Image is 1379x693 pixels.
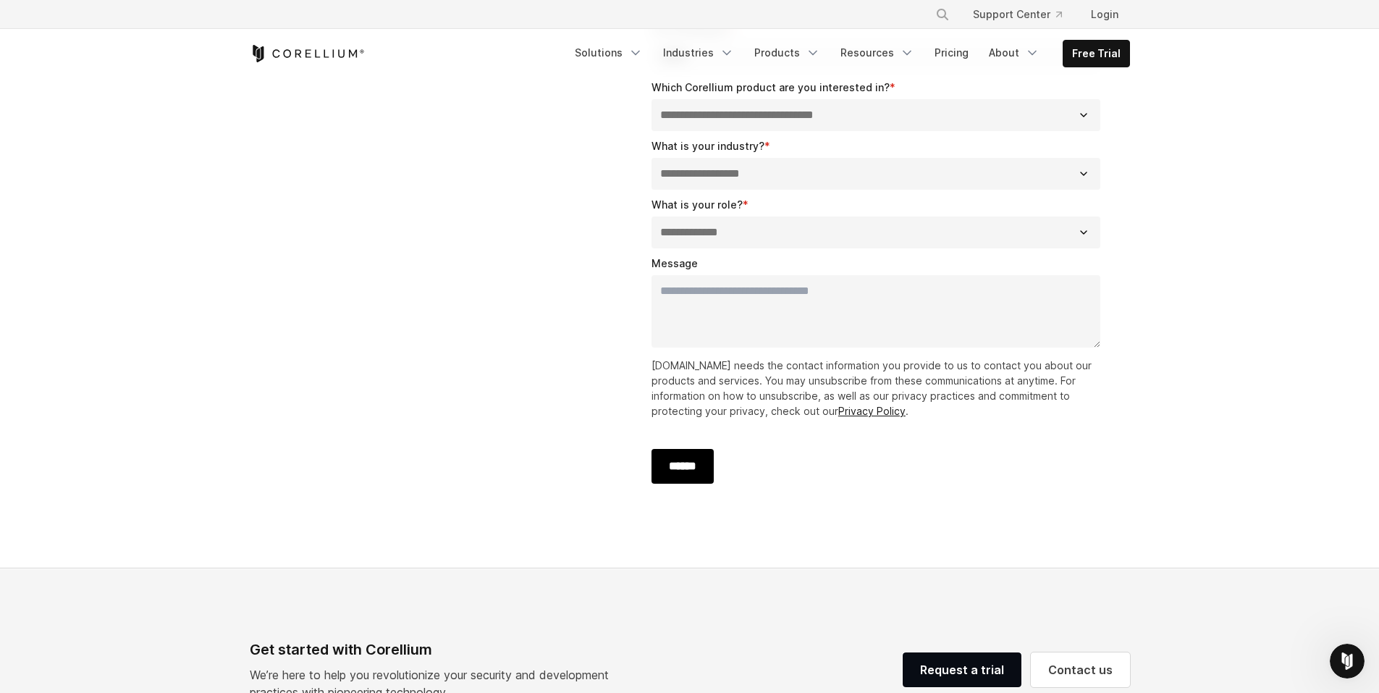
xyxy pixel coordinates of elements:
[961,1,1074,28] a: Support Center
[651,358,1107,419] p: [DOMAIN_NAME] needs the contact information you provide to us to contact you about our products a...
[1031,652,1130,687] a: Contact us
[903,652,1021,687] a: Request a trial
[918,1,1130,28] div: Navigation Menu
[832,40,923,66] a: Resources
[929,1,956,28] button: Search
[566,40,1130,67] div: Navigation Menu
[926,40,977,66] a: Pricing
[654,40,743,66] a: Industries
[651,81,890,93] span: Which Corellium product are you interested in?
[566,40,651,66] a: Solutions
[250,639,620,660] div: Get started with Corellium
[1063,41,1129,67] a: Free Trial
[250,45,365,62] a: Corellium Home
[838,405,906,417] a: Privacy Policy
[651,257,698,269] span: Message
[1079,1,1130,28] a: Login
[651,140,764,152] span: What is your industry?
[746,40,829,66] a: Products
[980,40,1048,66] a: About
[1330,644,1365,679] iframe: Intercom live chat
[651,198,743,211] span: What is your role?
